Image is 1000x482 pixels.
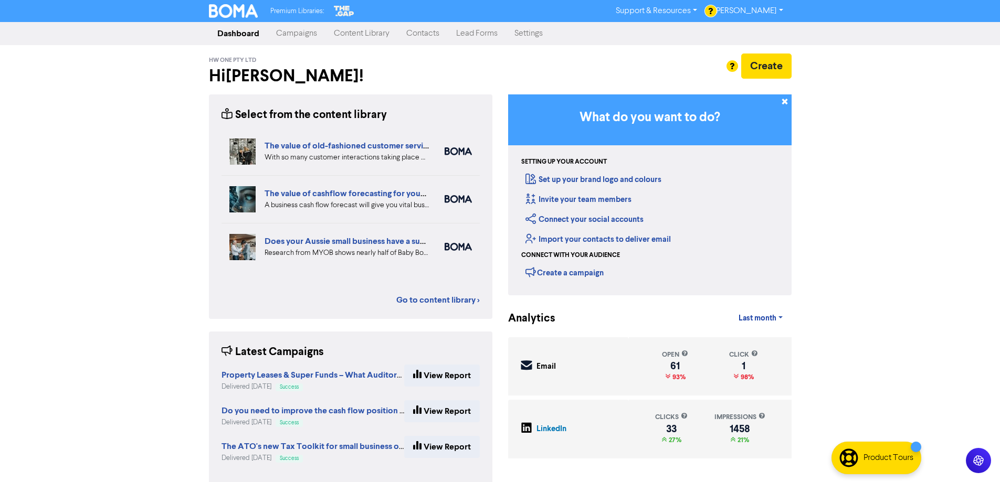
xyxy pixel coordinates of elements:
[729,350,758,360] div: click
[265,200,429,211] div: A business cash flow forecast will give you vital business intelligence to help you scenario-plan...
[222,441,422,452] strong: The ATO's new Tax Toolkit for small business owners
[536,361,556,373] div: Email
[706,3,791,19] a: [PERSON_NAME]
[730,308,791,329] a: Last month
[662,362,688,370] div: 61
[524,110,776,125] h3: What do you want to do?
[332,4,355,18] img: The Gap
[525,234,671,244] a: Import your contacts to deliver email
[222,443,422,451] a: The ATO's new Tax Toolkit for small business owners
[222,453,404,463] div: Delivered [DATE]
[508,310,542,327] div: Analytics
[265,152,429,163] div: With so many customer interactions taking place online, your online customer service has to be fi...
[404,436,480,458] a: View Report
[536,423,566,435] div: LinkedIn
[506,23,551,44] a: Settings
[655,425,688,433] div: 33
[508,94,792,295] div: Getting Started in BOMA
[655,412,688,422] div: clicks
[280,420,299,425] span: Success
[222,417,404,427] div: Delivered [DATE]
[729,362,758,370] div: 1
[735,436,749,444] span: 21%
[396,294,480,306] a: Go to content library >
[739,314,776,323] span: Last month
[445,195,472,203] img: boma_accounting
[525,264,604,280] div: Create a campaign
[265,248,429,259] div: Research from MYOB shows nearly half of Baby Boomer business owners are planning to exit in the n...
[270,8,324,15] span: Premium Libraries:
[445,243,472,251] img: boma
[607,3,706,19] a: Support & Resources
[662,350,688,360] div: open
[222,107,387,123] div: Select from the content library
[280,456,299,461] span: Success
[714,425,765,433] div: 1458
[525,175,661,185] a: Set up your brand logo and colours
[222,371,462,380] a: Property Leases & Super Funds – What Auditors Are Looking For
[209,57,256,64] span: HW One Pty Ltd
[222,344,324,360] div: Latest Campaigns
[525,195,631,205] a: Invite your team members
[265,188,458,199] a: The value of cashflow forecasting for your business
[222,405,468,416] strong: Do you need to improve the cash flow position for your business?
[448,23,506,44] a: Lead Forms
[222,370,462,380] strong: Property Leases & Super Funds – What Auditors Are Looking For
[714,412,765,422] div: impressions
[209,4,258,18] img: BOMA Logo
[404,400,480,422] a: View Report
[280,384,299,390] span: Success
[398,23,448,44] a: Contacts
[404,365,480,387] a: View Report
[222,382,404,392] div: Delivered [DATE]
[525,215,644,224] a: Connect your social accounts
[948,432,1000,482] iframe: Chat Widget
[209,23,268,44] a: Dashboard
[741,53,792,79] button: Create
[209,66,492,86] h2: Hi [PERSON_NAME] !
[445,147,472,155] img: boma
[739,373,754,381] span: 98%
[521,157,607,167] div: Setting up your account
[265,236,475,247] a: Does your Aussie small business have a succession plan?
[521,251,620,260] div: Connect with your audience
[667,436,681,444] span: 27%
[670,373,686,381] span: 93%
[265,141,511,151] a: The value of old-fashioned customer service: getting data insights
[268,23,325,44] a: Campaigns
[222,407,468,415] a: Do you need to improve the cash flow position for your business?
[325,23,398,44] a: Content Library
